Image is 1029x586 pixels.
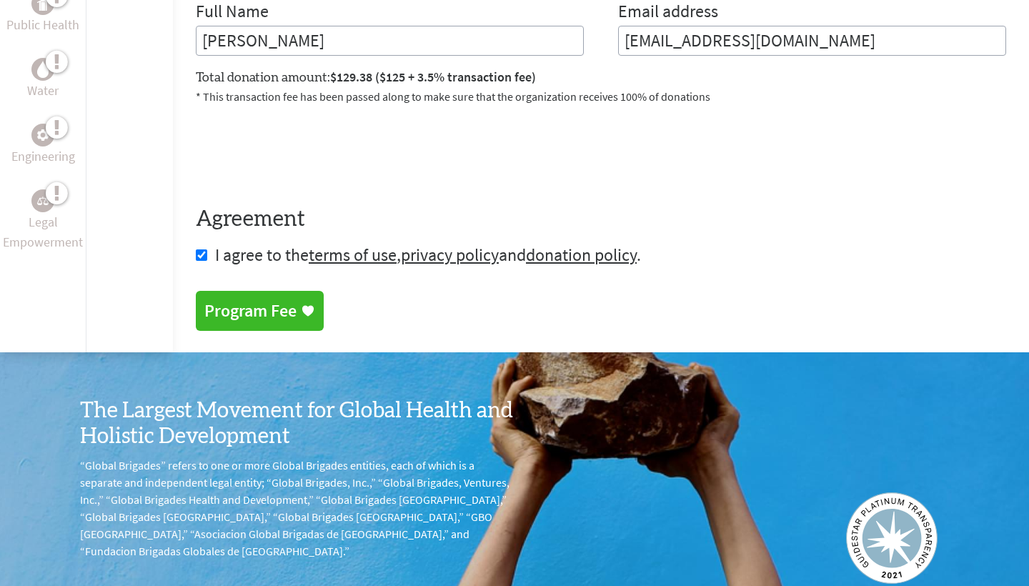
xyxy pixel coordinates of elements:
h4: Agreement [196,207,1006,232]
p: * This transaction fee has been passed along to make sure that the organization receives 100% of ... [196,88,1006,105]
h3: The Largest Movement for Global Health and Holistic Development [80,398,514,450]
p: “Global Brigades” refers to one or more Global Brigades entities, each of which is a separate and... [80,457,514,560]
input: Your Email [618,26,1006,56]
a: donation policy [526,244,637,266]
div: Water [31,58,54,81]
img: Guidestar 2019 [846,492,938,584]
input: Enter Full Name [196,26,584,56]
p: Public Health [6,15,79,35]
p: Legal Empowerment [3,212,83,252]
a: Legal EmpowermentLegal Empowerment [3,189,83,252]
div: Program Fee [204,299,297,322]
a: WaterWater [27,58,59,101]
a: EngineeringEngineering [11,124,75,167]
div: Legal Empowerment [31,189,54,212]
label: Total donation amount: [196,67,536,88]
span: $129.38 ($125 + 3.5% transaction fee) [330,69,536,85]
p: Engineering [11,146,75,167]
img: Legal Empowerment [37,197,49,205]
a: terms of use [309,244,397,266]
a: privacy policy [401,244,499,266]
p: Water [27,81,59,101]
span: I agree to the , and . [215,244,641,266]
a: Program Fee [196,291,324,331]
img: Water [37,61,49,77]
iframe: reCAPTCHA [196,122,413,178]
img: Engineering [37,129,49,141]
div: Engineering [31,124,54,146]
